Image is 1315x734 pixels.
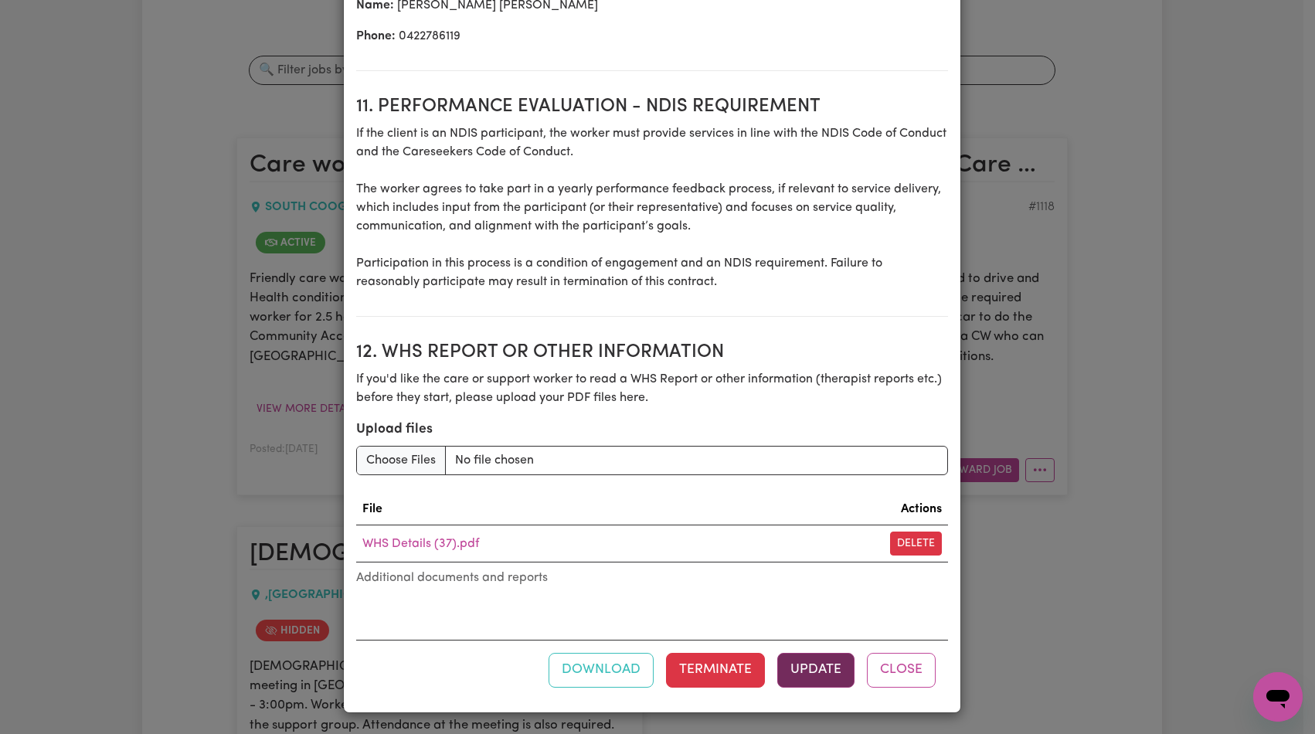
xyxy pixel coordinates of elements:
[751,494,947,525] th: Actions
[356,342,948,364] h2: 12. WHS Report or Other Information
[356,420,433,440] label: Upload files
[356,562,948,593] caption: Additional documents and reports
[356,494,752,525] th: File
[362,538,479,550] a: WHS Details (37).pdf
[356,27,948,46] p: 0422786119
[867,653,936,687] button: Close
[549,653,654,687] button: Download contract
[356,370,948,407] p: If you'd like the care or support worker to read a WHS Report or other information (therapist rep...
[356,30,396,42] b: Phone:
[890,532,942,556] button: Delete file
[356,124,948,291] p: If the client is an NDIS participant, the worker must provide services in line with the NDIS Code...
[666,653,765,687] button: Terminate this contract
[777,653,855,687] button: Update
[1253,672,1303,722] iframe: Button to launch messaging window
[356,96,948,118] h2: 11. Performance evaluation - NDIS requirement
